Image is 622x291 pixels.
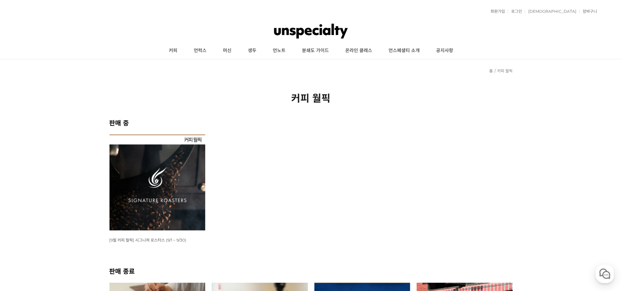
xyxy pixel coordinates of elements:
a: 분쇄도 가이드 [294,43,337,59]
a: 커피 [161,43,186,59]
a: 언스페셜티 소개 [380,43,428,59]
a: 언노트 [265,43,294,59]
a: 온라인 클래스 [337,43,380,59]
span: 대화 [60,218,68,223]
a: 설정 [85,208,126,224]
img: [9월 커피 월픽] 시그니쳐 로스터스 (9/1 ~ 9/30) [110,135,206,230]
img: 언스페셜티 몰 [274,21,348,41]
a: 회원가입 [487,9,505,13]
a: 홈 [2,208,43,224]
h2: 판매 종료 [110,266,513,276]
a: 홈 [490,68,493,73]
a: 커피 월픽 [497,68,513,73]
a: 공지사항 [428,43,461,59]
a: 대화 [43,208,85,224]
a: 언럭스 [186,43,215,59]
a: 머신 [215,43,240,59]
a: [DEMOGRAPHIC_DATA] [525,9,576,13]
h2: 판매 중 [110,118,513,127]
a: 생두 [240,43,265,59]
a: [9월 커피 월픽] 시그니쳐 로스터스 (9/1 ~ 9/30) [110,237,187,243]
a: 장바구니 [579,9,597,13]
a: 로그인 [508,9,522,13]
span: 설정 [101,217,109,223]
h2: 커피 월픽 [110,90,513,105]
span: 홈 [21,217,25,223]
